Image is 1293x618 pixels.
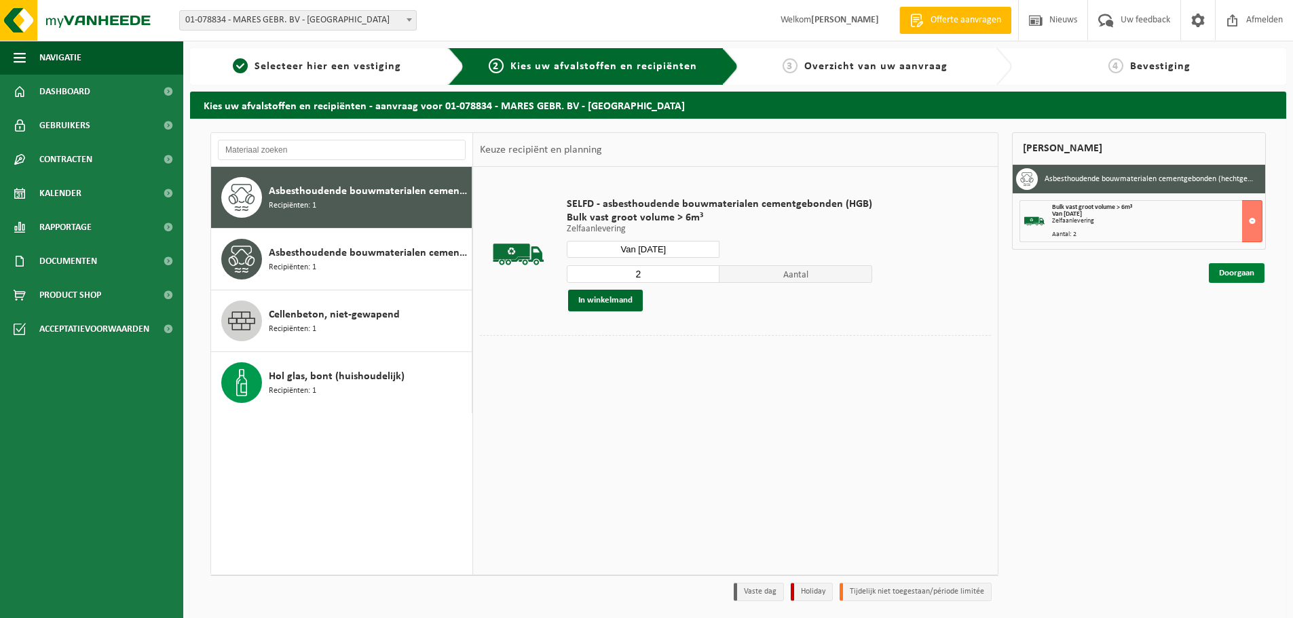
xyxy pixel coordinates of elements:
[567,241,719,258] input: Selecteer datum
[1052,210,1082,218] strong: Van [DATE]
[899,7,1011,34] a: Offerte aanvragen
[39,41,81,75] span: Navigatie
[39,109,90,142] span: Gebruikers
[190,92,1286,118] h2: Kies uw afvalstoffen en recipiënten - aanvraag voor 01-078834 - MARES GEBR. BV - [GEOGRAPHIC_DATA]
[197,58,437,75] a: 1Selecteer hier een vestiging
[39,176,81,210] span: Kalender
[269,323,316,336] span: Recipiënten: 1
[39,312,149,346] span: Acceptatievoorwaarden
[218,140,466,160] input: Materiaal zoeken
[233,58,248,73] span: 1
[39,75,90,109] span: Dashboard
[1012,132,1266,165] div: [PERSON_NAME]
[734,583,784,601] li: Vaste dag
[39,244,97,278] span: Documenten
[567,211,872,225] span: Bulk vast groot volume > 6m³
[1209,263,1264,283] a: Doorgaan
[269,245,468,261] span: Asbesthoudende bouwmaterialen cementgebonden met isolatie(hechtgebonden)
[255,61,401,72] span: Selecteer hier een vestiging
[211,229,472,290] button: Asbesthoudende bouwmaterialen cementgebonden met isolatie(hechtgebonden) Recipiënten: 1
[1052,231,1262,238] div: Aantal: 2
[567,197,872,211] span: SELFD - asbesthoudende bouwmaterialen cementgebonden (HGB)
[791,583,833,601] li: Holiday
[489,58,504,73] span: 2
[269,183,468,199] span: Asbesthoudende bouwmaterialen cementgebonden (hechtgebonden)
[473,133,609,167] div: Keuze recipiënt en planning
[180,11,416,30] span: 01-078834 - MARES GEBR. BV - DIKSMUIDE
[719,265,872,283] span: Aantal
[39,278,101,312] span: Product Shop
[211,290,472,352] button: Cellenbeton, niet-gewapend Recipiënten: 1
[269,261,316,274] span: Recipiënten: 1
[1052,204,1132,211] span: Bulk vast groot volume > 6m³
[927,14,1005,27] span: Offerte aanvragen
[804,61,948,72] span: Overzicht van uw aanvraag
[269,368,405,385] span: Hol glas, bont (huishoudelijk)
[840,583,992,601] li: Tijdelijk niet toegestaan/période limitée
[269,385,316,398] span: Recipiënten: 1
[179,10,417,31] span: 01-078834 - MARES GEBR. BV - DIKSMUIDE
[211,352,472,413] button: Hol glas, bont (huishoudelijk) Recipiënten: 1
[1045,168,1255,190] h3: Asbesthoudende bouwmaterialen cementgebonden (hechtgebonden)
[1130,61,1191,72] span: Bevestiging
[269,199,316,212] span: Recipiënten: 1
[510,61,697,72] span: Kies uw afvalstoffen en recipiënten
[211,167,472,229] button: Asbesthoudende bouwmaterialen cementgebonden (hechtgebonden) Recipiënten: 1
[567,225,872,234] p: Zelfaanlevering
[1108,58,1123,73] span: 4
[39,142,92,176] span: Contracten
[783,58,798,73] span: 3
[269,307,400,323] span: Cellenbeton, niet-gewapend
[568,290,643,311] button: In winkelmand
[39,210,92,244] span: Rapportage
[811,15,879,25] strong: [PERSON_NAME]
[1052,218,1262,225] div: Zelfaanlevering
